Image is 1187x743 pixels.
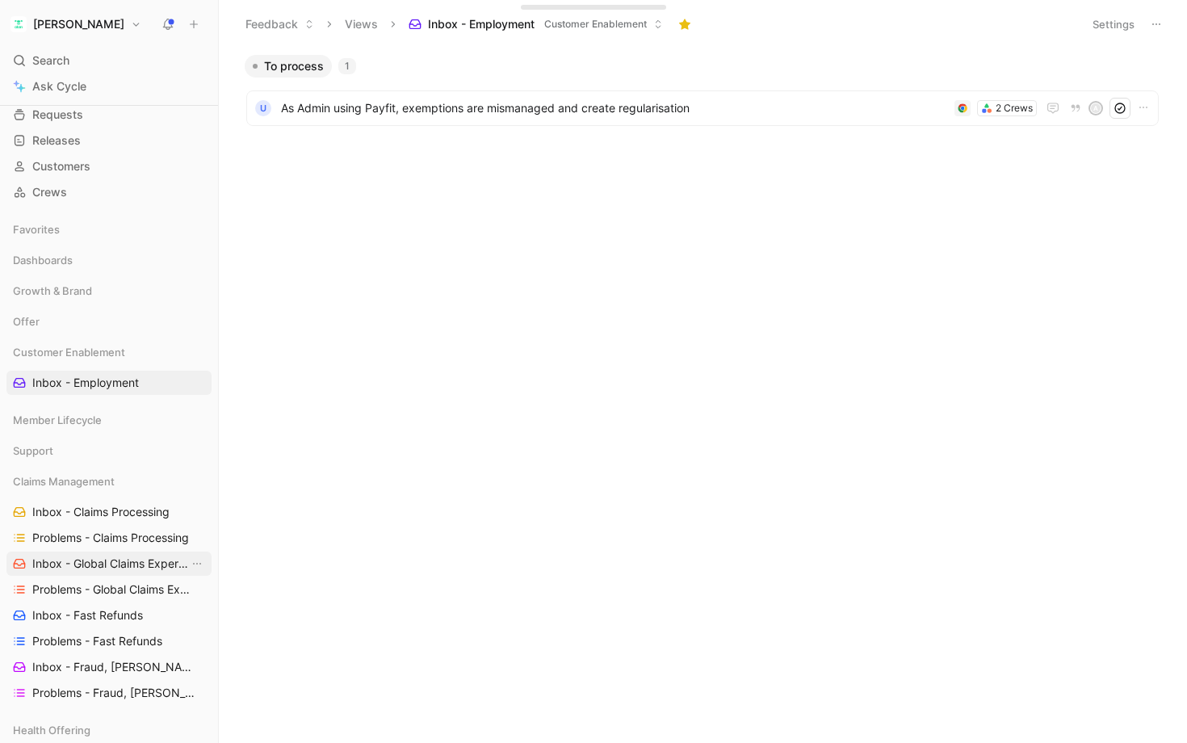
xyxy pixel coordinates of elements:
[1090,103,1101,114] div: A
[6,248,212,277] div: Dashboards
[6,154,212,178] a: Customers
[264,58,324,74] span: To process
[544,16,647,32] span: Customer Enablement
[6,371,212,395] a: Inbox - Employment
[6,248,212,272] div: Dashboards
[13,443,53,459] span: Support
[6,408,212,432] div: Member Lifecycle
[6,180,212,204] a: Crews
[13,283,92,299] span: Growth & Brand
[32,607,143,623] span: Inbox - Fast Refunds
[13,473,115,489] span: Claims Management
[33,17,124,31] h1: [PERSON_NAME]
[281,99,948,118] span: As Admin using Payfit, exemptions are mismanaged and create regularisation
[32,633,162,649] span: Problems - Fast Refunds
[6,74,212,99] a: Ask Cycle
[6,526,212,550] a: Problems - Claims Processing
[32,107,83,123] span: Requests
[238,12,321,36] button: Feedback
[13,344,125,360] span: Customer Enablement
[6,13,145,36] button: Alan[PERSON_NAME]
[6,439,212,468] div: Support
[32,375,139,391] span: Inbox - Employment
[6,577,212,602] a: Problems - Global Claims Experience
[13,722,90,738] span: Health Offering
[32,504,170,520] span: Inbox - Claims Processing
[255,100,271,116] div: U
[32,556,189,572] span: Inbox - Global Claims Experience
[6,408,212,437] div: Member Lifecycle
[6,309,212,334] div: Offer
[996,100,1033,116] div: 2 Crews
[6,128,212,153] a: Releases
[189,556,205,572] button: View actions
[428,16,535,32] span: Inbox - Employment
[6,500,212,524] a: Inbox - Claims Processing
[13,313,40,330] span: Offer
[32,685,196,701] span: Problems - Fraud, [PERSON_NAME] & [PERSON_NAME]
[32,158,90,174] span: Customers
[6,340,212,364] div: Customer Enablement
[238,55,1167,132] div: To process1
[6,103,212,127] a: Requests
[338,12,385,36] button: Views
[32,132,81,149] span: Releases
[1085,13,1142,36] button: Settings
[10,16,27,32] img: Alan
[32,77,86,96] span: Ask Cycle
[401,12,670,36] button: Inbox - EmploymentCustomer Enablement
[32,530,189,546] span: Problems - Claims Processing
[32,581,192,598] span: Problems - Global Claims Experience
[6,655,212,679] a: Inbox - Fraud, [PERSON_NAME] & [PERSON_NAME]
[32,184,67,200] span: Crews
[245,55,332,78] button: To process
[6,48,212,73] div: Search
[13,252,73,268] span: Dashboards
[6,469,212,493] div: Claims Management
[6,552,212,576] a: Inbox - Global Claims ExperienceView actions
[246,90,1159,126] a: UAs Admin using Payfit, exemptions are mismanaged and create regularisation2 CrewsA
[6,217,212,241] div: Favorites
[6,603,212,628] a: Inbox - Fast Refunds
[6,469,212,705] div: Claims ManagementInbox - Claims ProcessingProblems - Claims ProcessingInbox - Global Claims Exper...
[338,58,356,74] div: 1
[13,412,102,428] span: Member Lifecycle
[6,309,212,338] div: Offer
[13,221,60,237] span: Favorites
[6,439,212,463] div: Support
[32,51,69,70] span: Search
[6,279,212,303] div: Growth & Brand
[6,279,212,308] div: Growth & Brand
[6,629,212,653] a: Problems - Fast Refunds
[6,718,212,742] div: Health Offering
[6,681,212,705] a: Problems - Fraud, [PERSON_NAME] & [PERSON_NAME]
[32,659,195,675] span: Inbox - Fraud, [PERSON_NAME] & [PERSON_NAME]
[6,340,212,395] div: Customer EnablementInbox - Employment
